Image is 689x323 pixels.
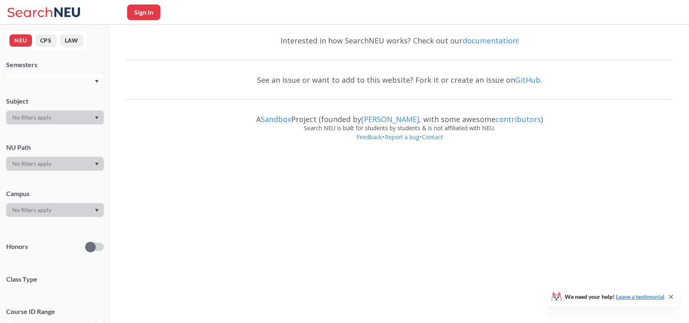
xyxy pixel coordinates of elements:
[565,294,664,300] span: We need your help!
[126,29,673,52] div: Interested in how SearchNEU works? Check out our
[126,107,673,124] div: A Project (founded by , with some awesome )
[126,68,673,92] div: See an issue or want to add to this website? Fork it or create an issue on .
[495,114,541,124] a: contributors
[384,133,420,141] a: Report a bug
[6,242,28,251] p: Honors
[9,34,32,47] button: NEU
[616,293,664,300] a: Leave a testimonial
[356,133,382,141] a: Feedback
[95,209,99,212] svg: Dropdown arrow
[6,97,104,106] div: Subject
[35,34,57,47] button: CPS
[515,75,541,85] a: GitHub
[6,189,104,198] div: Campus
[6,157,104,171] div: Dropdown arrow
[126,124,673,133] div: Search NEU is built for students by students & is not affiliated with NEU.
[6,275,104,284] span: Class Type
[422,133,443,141] a: Contact
[95,116,99,120] svg: Dropdown arrow
[95,80,99,83] svg: Dropdown arrow
[6,307,104,316] p: Course ID Range
[261,114,291,124] a: Sandbox
[361,114,419,124] a: [PERSON_NAME]
[127,5,160,20] button: Sign In
[6,60,104,69] div: Semesters
[60,34,83,47] button: LAW
[95,163,99,166] svg: Dropdown arrow
[463,36,519,45] a: documentation!
[126,133,673,154] div: • •
[6,111,104,124] div: Dropdown arrow
[6,143,104,152] div: NU Path
[6,203,104,217] div: Dropdown arrow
